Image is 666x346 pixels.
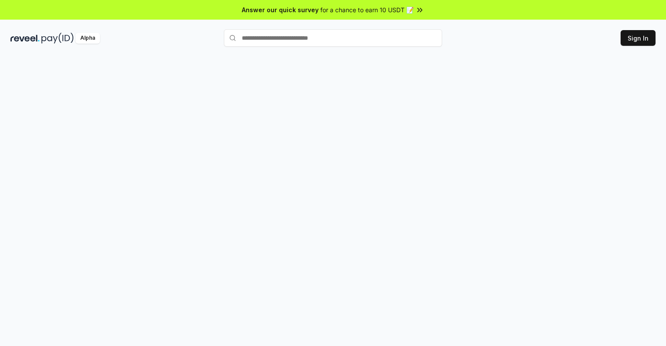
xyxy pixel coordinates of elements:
[10,33,40,44] img: reveel_dark
[242,5,319,14] span: Answer our quick survey
[320,5,414,14] span: for a chance to earn 10 USDT 📝
[621,30,656,46] button: Sign In
[41,33,74,44] img: pay_id
[76,33,100,44] div: Alpha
